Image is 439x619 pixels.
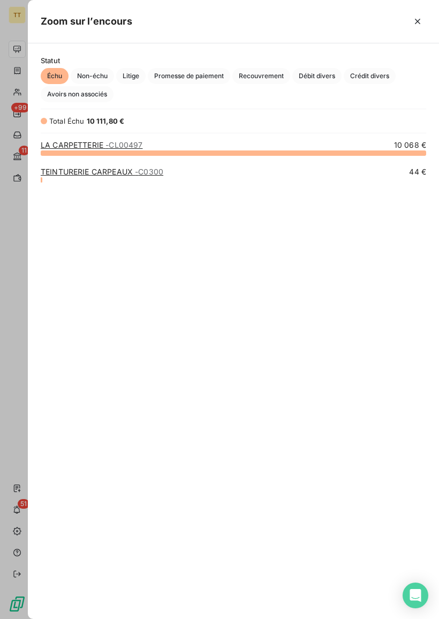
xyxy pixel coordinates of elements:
[41,68,69,84] button: Échu
[148,68,230,84] button: Promesse de paiement
[41,86,113,102] button: Avoirs non associés
[409,167,426,177] span: 44 €
[41,140,142,149] a: LA CARPETTERIE
[135,167,163,176] span: - C0300
[87,117,125,125] span: 10 111,80 €
[105,140,142,149] span: - CL00497
[41,167,163,176] a: TEINTURERIE CARPEAUX
[232,68,290,84] button: Recouvrement
[394,140,426,150] span: 10 068 €
[403,583,428,608] div: Open Intercom Messenger
[292,68,342,84] button: Débit divers
[116,68,146,84] button: Litige
[41,56,426,65] span: Statut
[71,68,114,84] button: Non-échu
[344,68,396,84] button: Crédit divers
[28,140,439,606] div: grid
[49,117,85,125] span: Total Échu
[41,14,132,29] h5: Zoom sur l’encours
